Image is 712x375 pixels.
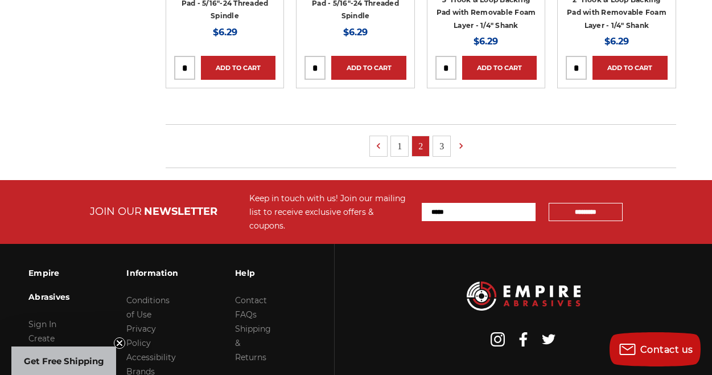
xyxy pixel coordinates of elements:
span: JOIN OUR [90,205,142,218]
span: Contact us [640,344,693,355]
div: Keep in touch with us! Join our mailing list to receive exclusive offers & coupons. [249,191,410,233]
a: Accessibility [126,352,176,362]
span: $6.29 [343,27,368,38]
span: NEWSLETTER [144,205,217,218]
span: $6.29 [604,36,629,47]
span: Get Free Shipping [24,356,104,366]
button: Contact us [610,332,701,366]
button: Close teaser [114,337,125,349]
h3: Help [235,261,271,285]
span: $6.29 [213,27,237,38]
a: FAQs [235,309,257,320]
div: Get Free ShippingClose teaser [11,347,116,375]
h3: Empire Abrasives [28,261,69,309]
a: Sign In [28,319,56,329]
a: Privacy Policy [126,324,156,348]
h3: Information [126,261,178,285]
a: Add to Cart [462,56,537,80]
a: Add to Cart [592,56,667,80]
a: 3 [433,136,450,156]
a: Create Account [28,333,62,358]
a: Add to Cart [201,56,275,80]
a: 2 [412,136,429,156]
a: 1 [391,136,408,156]
a: Conditions of Use [126,295,170,320]
a: Contact [235,295,267,305]
a: Add to Cart [331,56,406,80]
span: $6.29 [474,36,498,47]
a: Shipping & Returns [235,324,271,362]
img: Empire Abrasives Logo Image [467,282,581,311]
